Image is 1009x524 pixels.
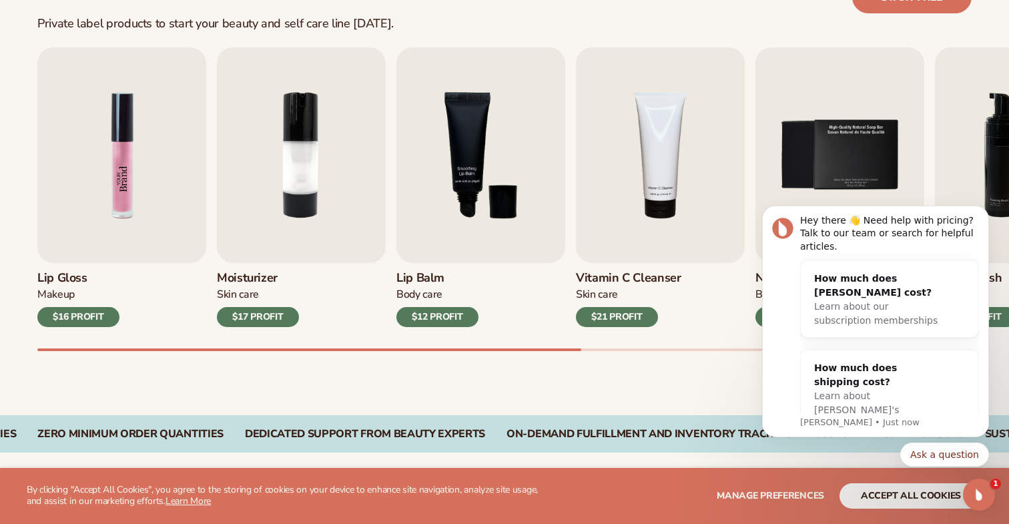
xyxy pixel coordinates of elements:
[245,428,485,441] div: Dedicated Support From Beauty Experts
[755,47,924,327] a: 5 / 9
[396,271,478,286] h3: Lip Balm
[990,479,1001,489] span: 1
[37,307,119,327] div: $16 PROFIT
[576,307,658,327] div: $21 PROFIT
[165,495,211,507] a: Learn More
[37,428,224,441] div: Zero Minimum Order QuantitieS
[37,17,394,31] div: Private label products to start your beauty and self care line [DATE].
[37,271,119,286] h3: Lip Gloss
[217,271,299,286] h3: Moisturizer
[717,483,824,509] button: Manage preferences
[217,288,299,302] div: Skin Care
[576,47,745,327] a: 4 / 9
[396,47,565,327] a: 3 / 9
[396,307,478,327] div: $12 PROFIT
[27,485,547,507] p: By clicking "Accept All Cookies", you agree to the storing of cookies on your device to enhance s...
[839,483,982,509] button: accept all cookies
[576,271,681,286] h3: Vitamin C Cleanser
[742,186,1009,488] iframe: Intercom notifications message
[217,47,386,327] a: 2 / 9
[37,47,206,327] a: 1 / 9
[217,307,299,327] div: $17 PROFIT
[963,479,995,511] iframe: Intercom live chat
[396,288,478,302] div: Body Care
[507,428,792,441] div: On-Demand Fulfillment and Inventory Tracking
[717,489,824,502] span: Manage preferences
[576,288,681,302] div: Skin Care
[37,288,119,302] div: Makeup
[37,47,206,263] img: Shopify Image 2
